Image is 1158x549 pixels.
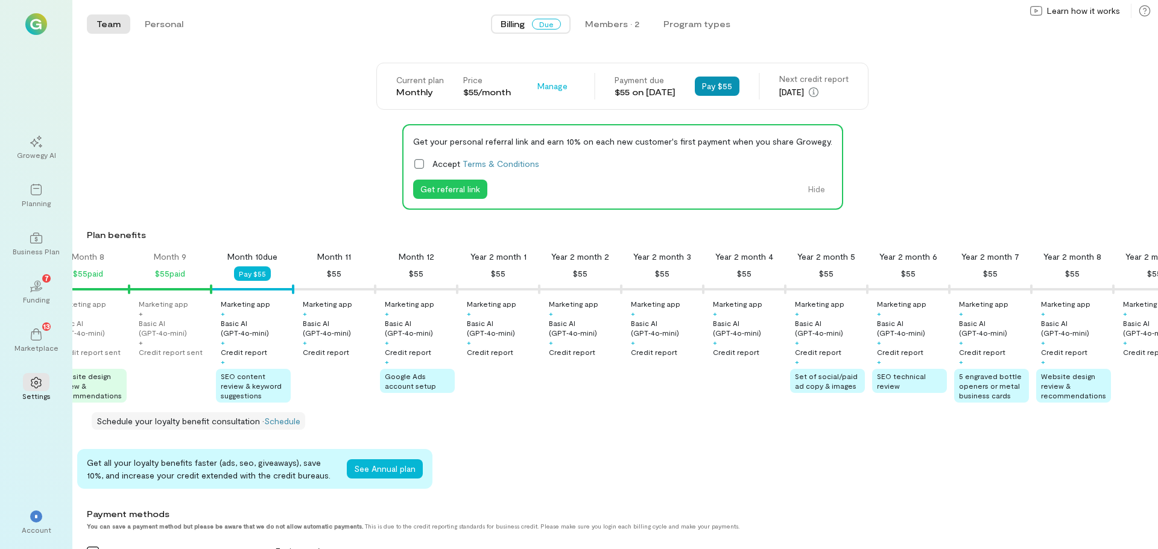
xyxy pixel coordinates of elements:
[14,271,58,314] a: Funding
[532,19,561,30] span: Due
[399,251,434,263] div: Month 12
[779,73,849,85] div: Next credit report
[303,299,352,309] div: Marketing app
[1065,266,1080,281] div: $55
[413,180,487,199] button: Get referral link
[795,372,858,390] span: Set of social/paid ad copy & images
[413,135,832,148] div: Get your personal referral link and earn 10% on each new customer's first payment when you share ...
[1041,357,1045,366] div: +
[139,318,209,337] div: Basic AI (GPT‑4o‑mini)
[327,266,341,281] div: $55
[154,251,186,263] div: Month 9
[227,251,277,263] div: Month 10 due
[877,309,881,318] div: +
[1047,5,1120,17] span: Learn how it works
[795,299,844,309] div: Marketing app
[17,150,56,160] div: Growegy AI
[549,318,619,337] div: Basic AI (GPT‑4o‑mini)
[530,77,575,96] button: Manage
[385,372,436,390] span: Google Ads account setup
[87,456,337,482] div: Get all your loyalty benefits faster (ads, seo, giveaways), save 10%, and increase your credit ex...
[1041,299,1090,309] div: Marketing app
[396,86,444,98] div: Monthly
[549,299,598,309] div: Marketing app
[467,309,471,318] div: +
[463,86,511,98] div: $55/month
[713,318,783,337] div: Basic AI (GPT‑4o‑mini)
[14,501,58,544] div: *Account
[795,318,865,337] div: Basic AI (GPT‑4o‑mini)
[317,251,351,263] div: Month 11
[959,357,963,366] div: +
[22,198,51,208] div: Planning
[819,266,834,281] div: $55
[501,18,525,30] span: Billing
[959,309,963,318] div: +
[303,309,307,318] div: +
[737,266,751,281] div: $55
[877,357,881,366] div: +
[1041,372,1106,400] span: Website design review & recommendations
[713,299,762,309] div: Marketing app
[631,299,680,309] div: Marketing app
[45,272,49,283] span: 7
[877,299,926,309] div: Marketing app
[573,266,587,281] div: $55
[22,391,51,401] div: Settings
[385,357,389,366] div: +
[1041,337,1045,347] div: +
[1041,347,1087,357] div: Credit report
[467,347,513,357] div: Credit report
[96,416,264,426] span: Schedule your loyalty benefit consultation ·
[695,77,739,96] button: Pay $55
[713,309,717,318] div: +
[801,180,832,199] button: Hide
[221,372,282,400] span: SEO content review & keyword suggestions
[385,318,455,337] div: Basic AI (GPT‑4o‑mini)
[87,522,363,530] strong: You can save a payment method but please be aware that we do not allow automatic payments.
[575,14,649,34] button: Members · 2
[57,372,122,400] span: Website design review & recommendations
[655,266,669,281] div: $55
[221,347,267,357] div: Credit report
[549,347,595,357] div: Credit report
[959,318,1029,337] div: Basic AI (GPT‑4o‑mini)
[87,522,1046,530] div: This is due to the credit reporting standards for business credit. Please make sure you login eac...
[1041,309,1045,318] div: +
[221,337,225,347] div: +
[1123,337,1127,347] div: +
[467,299,516,309] div: Marketing app
[537,80,568,92] span: Manage
[87,14,130,34] button: Team
[264,416,300,426] a: Schedule
[959,347,1005,357] div: Credit report
[879,251,937,263] div: Year 2 month 6
[959,337,963,347] div: +
[57,318,127,337] div: Basic AI (GPT‑4o‑mini)
[797,251,855,263] div: Year 2 month 5
[715,251,773,263] div: Year 2 month 4
[631,309,635,318] div: +
[585,18,639,30] div: Members · 2
[14,343,59,353] div: Marketplace
[385,337,389,347] div: +
[234,266,271,281] button: Pay $55
[139,347,203,357] div: Credit report sent
[795,337,799,347] div: +
[139,337,143,347] div: +
[139,299,188,309] div: Marketing app
[983,266,998,281] div: $55
[221,357,225,366] div: +
[713,347,759,357] div: Credit report
[654,14,740,34] button: Program types
[57,347,121,357] div: Credit report sent
[221,309,225,318] div: +
[14,174,58,218] a: Planning
[1123,309,1127,318] div: +
[615,74,675,86] div: Payment due
[631,347,677,357] div: Credit report
[795,309,799,318] div: +
[13,246,60,256] div: Business Plan
[303,318,373,337] div: Basic AI (GPT‑4o‑mini)
[959,372,1022,400] span: 5 engraved bottle openers or metal business cards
